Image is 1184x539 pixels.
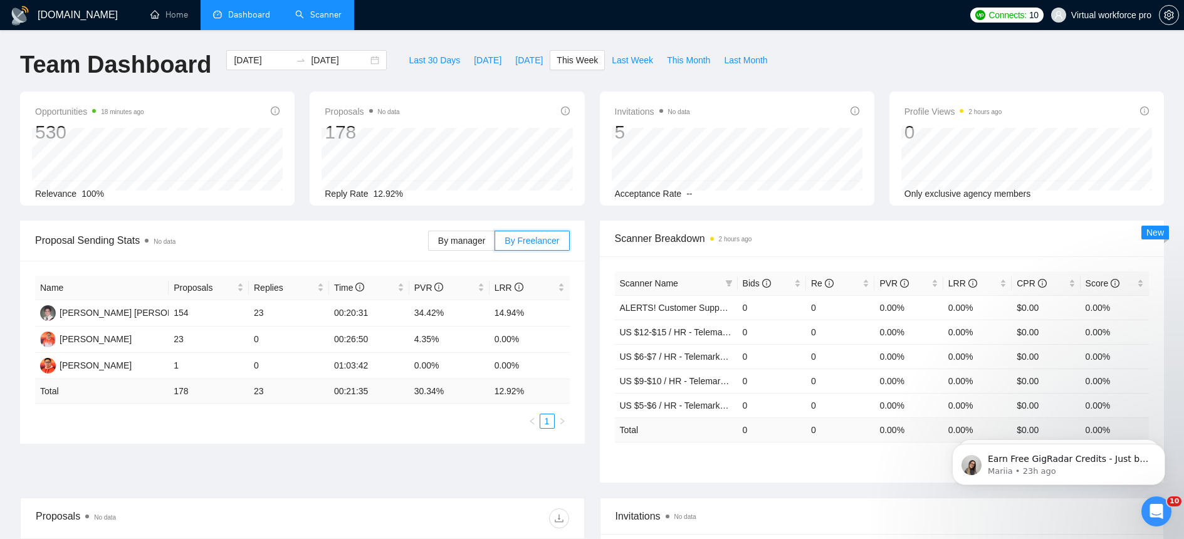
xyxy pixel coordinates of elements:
[329,353,409,379] td: 01:03:42
[329,327,409,353] td: 00:26:50
[374,189,403,199] span: 12.92%
[329,379,409,404] td: 00:21:35
[10,6,30,26] img: logo
[948,278,977,288] span: LRR
[904,104,1002,119] span: Profile Views
[1081,295,1149,320] td: 0.00%
[620,327,749,337] a: US $12-$15 / HR - Telemarketing
[249,300,329,327] td: 23
[806,344,874,369] td: 0
[1038,279,1047,288] span: info-circle
[228,9,270,20] span: Dashboard
[806,417,874,442] td: 0
[409,53,460,67] span: Last 30 Days
[874,369,943,393] td: 0.00%
[615,120,690,144] div: 5
[249,379,329,404] td: 23
[943,295,1012,320] td: 0.00%
[686,189,692,199] span: --
[60,358,132,372] div: [PERSON_NAME]
[874,320,943,344] td: 0.00%
[724,53,767,67] span: Last Month
[525,414,540,429] button: left
[234,53,291,67] input: Start date
[409,353,490,379] td: 0.00%
[35,379,169,404] td: Total
[296,55,306,65] span: swap-right
[438,236,485,246] span: By manager
[60,306,206,320] div: [PERSON_NAME] [PERSON_NAME]
[620,400,739,411] a: US $5-$6 / HR - Telemarketing
[378,108,400,115] span: No data
[620,352,739,362] a: US $6-$7 / HR - Telemarketing
[271,107,280,115] span: info-circle
[515,53,543,67] span: [DATE]
[249,276,329,300] th: Replies
[806,320,874,344] td: 0
[550,50,605,70] button: This Week
[40,333,132,343] a: DE[PERSON_NAME]
[743,278,771,288] span: Bids
[1146,228,1164,238] span: New
[490,353,570,379] td: 0.00%
[81,189,104,199] span: 100%
[1081,320,1149,344] td: 0.00%
[615,417,738,442] td: Total
[1054,11,1063,19] span: user
[811,278,834,288] span: Re
[1167,496,1181,506] span: 10
[762,279,771,288] span: info-circle
[213,10,222,19] span: dashboard
[738,369,806,393] td: 0
[1111,279,1119,288] span: info-circle
[40,358,56,374] img: RM
[490,300,570,327] td: 14.94%
[874,344,943,369] td: 0.00%
[719,236,752,243] time: 2 hours ago
[355,283,364,291] span: info-circle
[414,283,444,293] span: PVR
[40,305,56,321] img: LB
[1159,5,1179,25] button: setting
[615,189,682,199] span: Acceptance Rate
[540,414,555,429] li: 1
[738,295,806,320] td: 0
[490,379,570,404] td: 12.92 %
[169,300,249,327] td: 154
[505,236,559,246] span: By Freelancer
[725,280,733,287] span: filter
[35,276,169,300] th: Name
[806,295,874,320] td: 0
[1140,107,1149,115] span: info-circle
[329,300,409,327] td: 00:20:31
[806,369,874,393] td: 0
[540,414,554,428] a: 1
[1012,320,1080,344] td: $0.00
[738,417,806,442] td: 0
[525,414,540,429] li: Previous Page
[434,283,443,291] span: info-circle
[943,320,1012,344] td: 0.00%
[311,53,368,67] input: End date
[717,50,774,70] button: Last Month
[738,344,806,369] td: 0
[508,50,550,70] button: [DATE]
[467,50,508,70] button: [DATE]
[555,414,570,429] li: Next Page
[616,508,1149,524] span: Invitations
[660,50,717,70] button: This Month
[1160,10,1178,20] span: setting
[605,50,660,70] button: Last Week
[900,279,909,288] span: info-circle
[975,10,985,20] img: upwork-logo.png
[169,327,249,353] td: 23
[674,513,696,520] span: No data
[612,53,653,67] span: Last Week
[1012,295,1080,320] td: $0.00
[561,107,570,115] span: info-circle
[1012,369,1080,393] td: $0.00
[989,8,1027,22] span: Connects:
[254,281,315,295] span: Replies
